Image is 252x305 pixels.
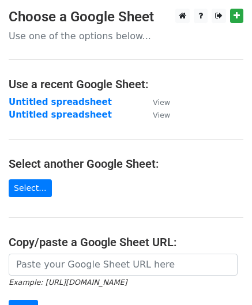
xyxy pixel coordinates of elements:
a: Untitled spreadsheet [9,97,112,107]
a: View [141,110,170,120]
input: Paste your Google Sheet URL here [9,254,238,276]
a: Select... [9,179,52,197]
h4: Select another Google Sheet: [9,157,243,171]
small: Example: [URL][DOMAIN_NAME] [9,278,127,287]
a: View [141,97,170,107]
h4: Use a recent Google Sheet: [9,77,243,91]
small: View [153,111,170,119]
a: Untitled spreadsheet [9,110,112,120]
p: Use one of the options below... [9,30,243,42]
h4: Copy/paste a Google Sheet URL: [9,235,243,249]
h3: Choose a Google Sheet [9,9,243,25]
small: View [153,98,170,107]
